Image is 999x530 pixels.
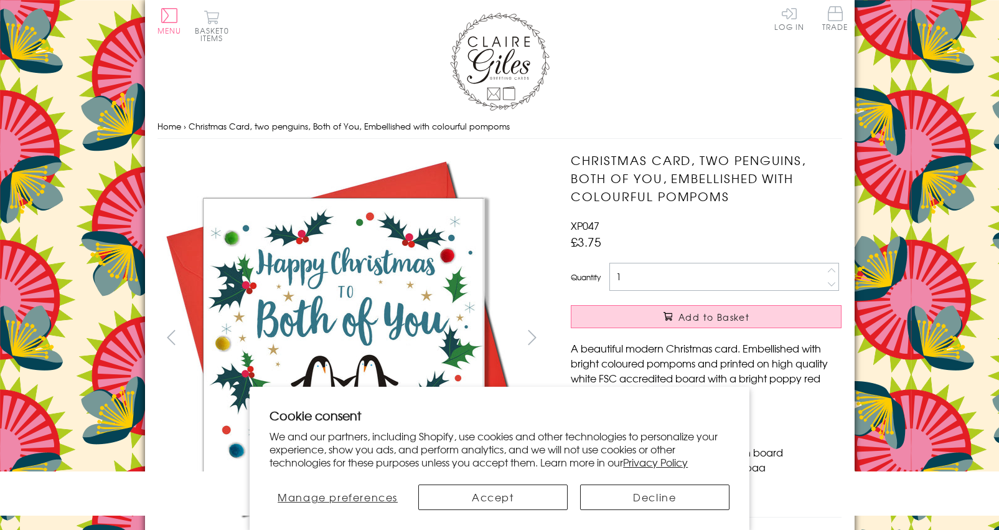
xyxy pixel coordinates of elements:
[270,407,729,424] h2: Cookie consent
[518,323,546,351] button: next
[184,120,186,132] span: ›
[157,8,182,34] button: Menu
[822,6,848,31] span: Trade
[546,151,919,524] img: Christmas Card, two penguins, Both of You, Embellished with colourful pompoms
[270,430,729,468] p: We and our partners, including Shopify, use cookies and other technologies to personalize your ex...
[270,485,406,510] button: Manage preferences
[571,151,842,205] h1: Christmas Card, two penguins, Both of You, Embellished with colourful pompoms
[418,485,568,510] button: Accept
[278,490,398,504] span: Manage preferences
[157,120,181,132] a: Home
[189,120,510,132] span: Christmas Card, two penguins, Both of You, Embellished with colourful pompoms
[571,341,842,400] p: A beautiful modern Christmas card. Embellished with bright coloured pompoms and printed on high q...
[450,12,550,111] img: Claire Giles Greetings Cards
[571,233,601,250] span: £3.75
[623,455,688,470] a: Privacy Policy
[157,114,842,140] nav: breadcrumbs
[822,6,848,33] a: Trade
[678,311,749,323] span: Add to Basket
[580,485,729,510] button: Decline
[157,25,182,36] span: Menu
[571,218,599,233] span: XP047
[200,25,229,44] span: 0 items
[571,272,601,283] label: Quantity
[157,151,530,525] img: Christmas Card, two penguins, Both of You, Embellished with colourful pompoms
[195,10,229,42] button: Basket0 items
[571,305,842,328] button: Add to Basket
[774,6,804,31] a: Log In
[157,323,185,351] button: prev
